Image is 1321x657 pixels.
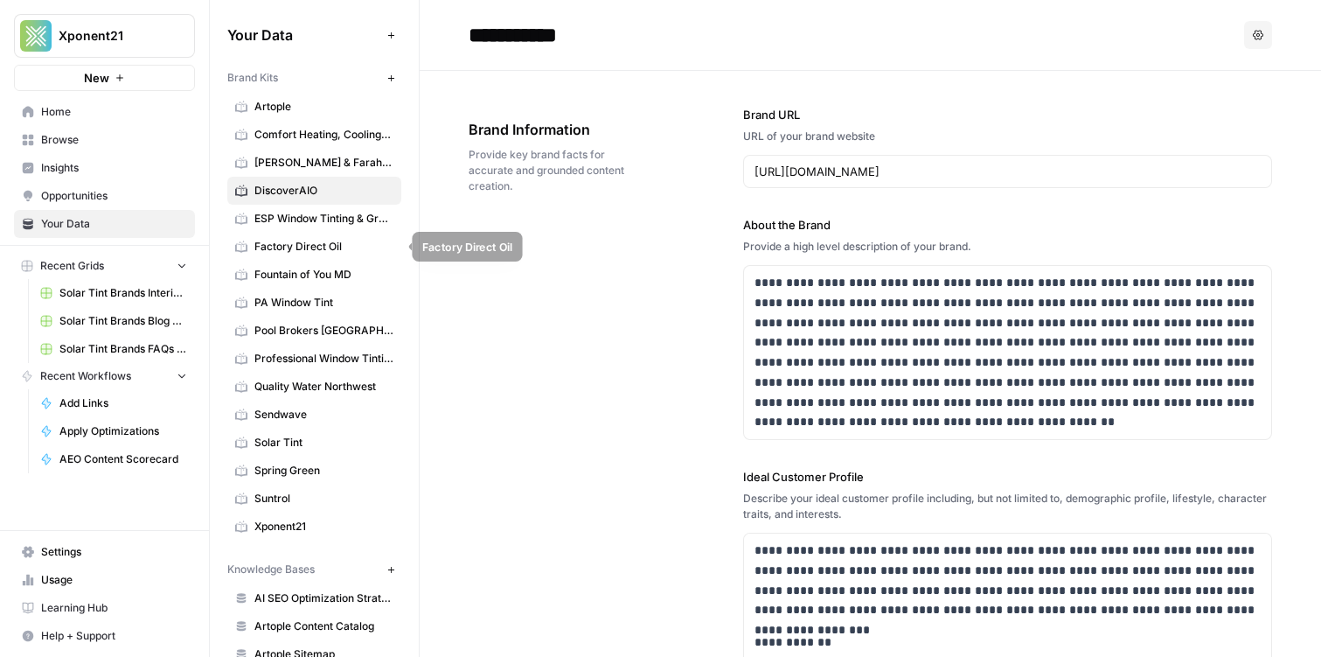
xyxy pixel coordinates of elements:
[254,99,393,115] span: Artople
[227,93,401,121] a: Artople
[20,20,52,52] img: Xponent21 Logo
[227,24,380,45] span: Your Data
[227,121,401,149] a: Comfort Heating, Cooling, Electrical & Plumbing
[227,317,401,345] a: Pool Brokers [GEOGRAPHIC_DATA]
[59,341,187,357] span: Solar Tint Brands FAQs Workflows
[14,538,195,566] a: Settings
[59,451,187,467] span: AEO Content Scorecard
[254,267,393,283] span: Fountain of You MD
[254,619,393,634] span: Artople Content Catalog
[227,289,401,317] a: PA Window Tint
[743,216,1272,234] label: About the Brand
[41,628,187,644] span: Help + Support
[59,27,164,45] span: Xponent21
[254,463,393,479] span: Spring Green
[59,423,187,439] span: Apply Optimizations
[254,491,393,507] span: Suntrol
[227,261,401,289] a: Fountain of You MD
[227,345,401,373] a: Professional Window Tinting
[41,104,187,120] span: Home
[227,457,401,485] a: Spring Green
[32,307,195,335] a: Solar Tint Brands Blog Workflows
[254,127,393,143] span: Comfort Heating, Cooling, Electrical & Plumbing
[254,351,393,367] span: Professional Window Tinting
[32,279,195,307] a: Solar Tint Brands Interior Page Content
[40,258,104,274] span: Recent Grids
[743,106,1272,123] label: Brand URL
[41,160,187,176] span: Insights
[227,177,401,205] a: DiscoverAIO
[14,566,195,594] a: Usage
[254,211,393,227] span: ESP Window Tinting & Graphics
[227,233,401,261] a: Factory Direct Oil
[227,513,401,541] a: Xponent21
[14,98,195,126] a: Home
[32,445,195,473] a: AEO Content Scorecard
[14,210,195,238] a: Your Data
[469,119,645,140] span: Brand Information
[41,132,187,148] span: Browse
[254,295,393,311] span: PA Window Tint
[59,285,187,301] span: Solar Tint Brands Interior Page Content
[227,612,401,640] a: Artople Content Catalog
[59,313,187,329] span: Solar Tint Brands Blog Workflows
[32,417,195,445] a: Apply Optimizations
[59,395,187,411] span: Add Links
[254,435,393,451] span: Solar Tint
[14,363,195,389] button: Recent Workflows
[254,183,393,199] span: DiscoverAIO
[227,562,315,577] span: Knowledge Bases
[254,591,393,606] span: AI SEO Optimization Strategy Playbook
[41,188,187,204] span: Opportunities
[227,205,401,233] a: ESP Window Tinting & Graphics
[227,373,401,401] a: Quality Water Northwest
[254,239,393,255] span: Factory Direct Oil
[743,468,1272,486] label: Ideal Customer Profile
[14,126,195,154] a: Browse
[14,594,195,622] a: Learning Hub
[84,69,109,87] span: New
[743,239,1272,255] div: Provide a high level description of your brand.
[14,182,195,210] a: Opportunities
[254,519,393,535] span: Xponent21
[41,544,187,560] span: Settings
[41,216,187,232] span: Your Data
[41,572,187,588] span: Usage
[227,70,278,86] span: Brand Kits
[32,335,195,363] a: Solar Tint Brands FAQs Workflows
[32,389,195,417] a: Add Links
[14,65,195,91] button: New
[254,407,393,423] span: Sendwave
[754,163,1261,180] input: www.sundaysoccer.com
[227,149,401,177] a: [PERSON_NAME] & Farah Eye & Laser Center
[14,622,195,650] button: Help + Support
[14,253,195,279] button: Recent Grids
[41,600,187,616] span: Learning Hub
[254,155,393,171] span: [PERSON_NAME] & Farah Eye & Laser Center
[227,401,401,429] a: Sendwave
[40,368,131,384] span: Recent Workflows
[469,147,645,194] span: Provide key brand facts for accurate and grounded content creation.
[743,491,1272,522] div: Describe your ideal customer profile including, but not limited to, demographic profile, lifestyl...
[227,584,401,612] a: AI SEO Optimization Strategy Playbook
[254,379,393,395] span: Quality Water Northwest
[743,129,1272,144] div: URL of your brand website
[14,14,195,58] button: Workspace: Xponent21
[227,429,401,457] a: Solar Tint
[14,154,195,182] a: Insights
[254,323,393,339] span: Pool Brokers [GEOGRAPHIC_DATA]
[227,485,401,513] a: Suntrol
